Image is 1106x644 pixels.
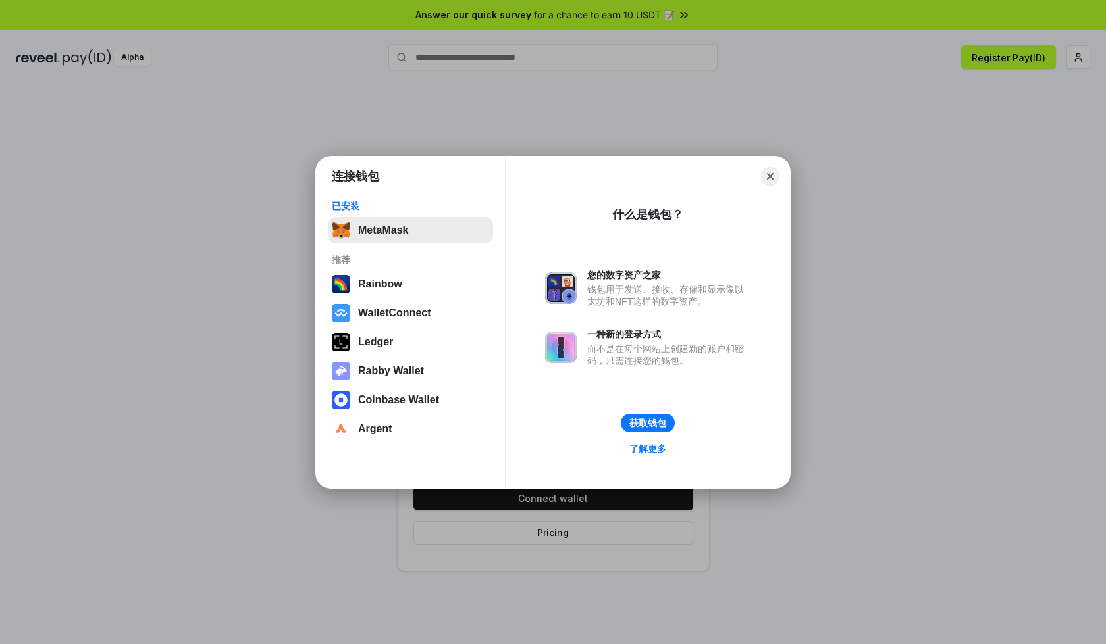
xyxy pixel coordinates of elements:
[332,391,350,409] img: svg+xml,%3Csvg%20width%3D%2228%22%20height%3D%2228%22%20viewBox%3D%220%200%2028%2028%22%20fill%3D...
[328,271,493,297] button: Rainbow
[621,414,675,432] button: 获取钱包
[332,275,350,293] img: svg+xml,%3Csvg%20width%3D%22120%22%20height%3D%22120%22%20viewBox%3D%220%200%20120%20120%22%20fil...
[332,362,350,380] img: svg+xml,%3Csvg%20xmlns%3D%22http%3A%2F%2Fwww.w3.org%2F2000%2Fsvg%22%20fill%3D%22none%22%20viewBox...
[358,224,408,236] div: MetaMask
[328,300,493,326] button: WalletConnect
[545,272,577,304] img: svg+xml,%3Csvg%20xmlns%3D%22http%3A%2F%2Fwww.w3.org%2F2000%2Fsvg%22%20fill%3D%22none%22%20viewBox...
[332,221,350,239] img: svg+xml,%3Csvg%20fill%3D%22none%22%20height%3D%2233%22%20viewBox%3D%220%200%2035%2033%22%20width%...
[332,420,350,438] img: svg+xml,%3Csvg%20width%3D%2228%22%20height%3D%2228%22%20viewBox%3D%220%200%2028%2028%22%20fill%3D...
[587,269,750,281] div: 您的数字资产之家
[332,200,489,212] div: 已安装
[358,307,431,319] div: WalletConnect
[332,168,379,184] h1: 连接钱包
[761,167,779,186] button: Close
[612,207,683,222] div: 什么是钱包？
[358,394,439,406] div: Coinbase Wallet
[332,304,350,322] img: svg+xml,%3Csvg%20width%3D%2228%22%20height%3D%2228%22%20viewBox%3D%220%200%2028%2028%22%20fill%3D...
[328,416,493,442] button: Argent
[629,417,666,429] div: 获取钱包
[587,284,750,307] div: 钱包用于发送、接收、存储和显示像以太坊和NFT这样的数字资产。
[332,254,489,266] div: 推荐
[332,333,350,351] img: svg+xml,%3Csvg%20xmlns%3D%22http%3A%2F%2Fwww.w3.org%2F2000%2Fsvg%22%20width%3D%2228%22%20height%3...
[328,387,493,413] button: Coinbase Wallet
[358,278,402,290] div: Rainbow
[629,443,666,455] div: 了解更多
[358,423,392,435] div: Argent
[328,329,493,355] button: Ledger
[328,358,493,384] button: Rabby Wallet
[587,343,750,366] div: 而不是在每个网站上创建新的账户和密码，只需连接您的钱包。
[328,217,493,243] button: MetaMask
[545,332,577,363] img: svg+xml,%3Csvg%20xmlns%3D%22http%3A%2F%2Fwww.w3.org%2F2000%2Fsvg%22%20fill%3D%22none%22%20viewBox...
[587,328,750,340] div: 一种新的登录方式
[358,365,424,377] div: Rabby Wallet
[358,336,393,348] div: Ledger
[621,440,674,457] a: 了解更多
